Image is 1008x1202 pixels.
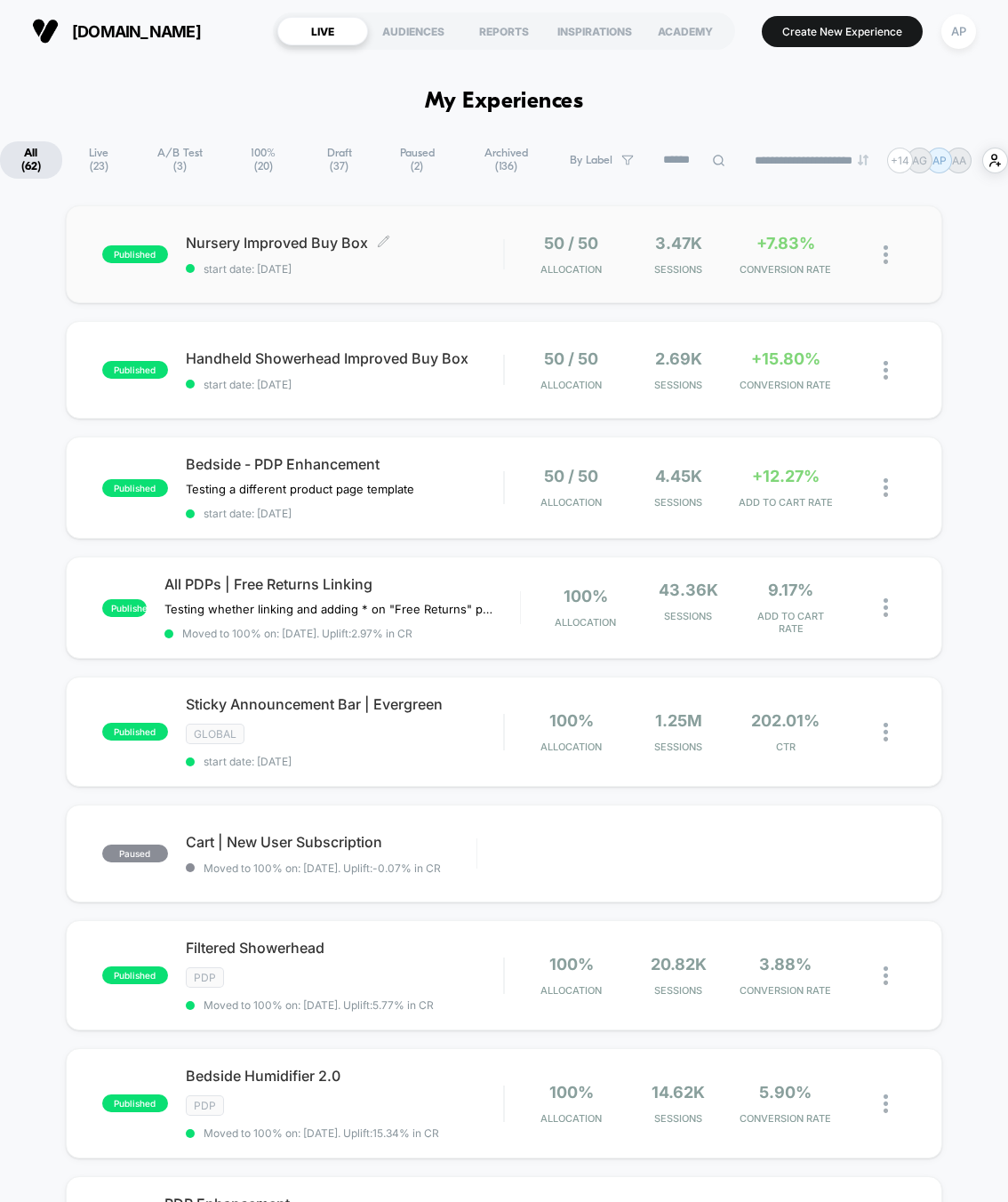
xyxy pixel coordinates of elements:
[540,263,602,276] span: Allocation
[204,998,434,1012] span: Moved to 100% on: [DATE] . Uplift: 5.77% in CR
[186,378,504,391] span: start date: [DATE]
[884,966,888,985] img: close
[884,598,888,617] img: close
[737,379,836,391] span: CONVERSION RATE
[204,861,441,875] span: Moved to 100% on: [DATE] . Uplift: -0.07% in CR
[186,724,244,744] span: GLOBAL
[737,1112,836,1125] span: CONVERSION RATE
[186,507,504,520] span: start date: [DATE]
[549,711,594,730] span: 100%
[540,741,602,753] span: Allocation
[544,349,598,368] span: 50 / 50
[379,141,456,179] span: Paused ( 2 )
[549,1083,594,1102] span: 100%
[186,1095,224,1116] span: PDP
[651,955,707,974] span: 20.82k
[655,467,702,485] span: 4.45k
[932,154,947,167] p: AP
[549,17,640,45] div: INSPIRATIONS
[368,17,459,45] div: AUDIENCES
[102,245,168,263] span: published
[186,455,504,473] span: Bedside - PDP Enhancement
[186,349,504,367] span: Handheld Showerhead Improved Buy Box
[887,148,913,173] div: + 14
[544,234,598,252] span: 50 / 50
[655,349,702,368] span: 2.69k
[164,602,494,616] span: Testing whether linking and adding * on "Free Returns" plays a role in ATC Rate & CVR
[884,1094,888,1113] img: close
[936,13,981,50] button: AP
[629,496,728,509] span: Sessions
[102,599,147,617] span: published
[659,581,718,599] span: 43.36k
[629,984,728,997] span: Sessions
[756,234,815,252] span: +7.83%
[186,234,504,252] span: Nursery Improved Buy Box
[540,984,602,997] span: Allocation
[884,361,888,380] img: close
[164,575,520,593] span: All PDPs | Free Returns Linking
[303,141,377,179] span: Draft ( 37 )
[540,1112,602,1125] span: Allocation
[425,89,584,115] h1: My Experiences
[204,1126,439,1140] span: Moved to 100% on: [DATE] . Uplift: 15.34% in CR
[102,845,168,862] span: paused
[737,496,836,509] span: ADD TO CART RATE
[629,1112,728,1125] span: Sessions
[564,587,608,605] span: 100%
[759,1083,812,1102] span: 5.90%
[737,263,836,276] span: CONVERSION RATE
[65,141,133,179] span: Live ( 23 )
[768,581,813,599] span: 9.17%
[182,627,412,640] span: Moved to 100% on: [DATE] . Uplift: 2.97% in CR
[570,154,612,167] span: By Label
[751,711,820,730] span: 202.01%
[27,17,206,45] button: [DOMAIN_NAME]
[102,1094,168,1112] span: published
[655,234,702,252] span: 3.47k
[227,141,300,179] span: 100% ( 20 )
[102,966,168,984] span: published
[751,349,820,368] span: +15.80%
[102,479,168,497] span: published
[762,16,923,47] button: Create New Experience
[72,22,201,41] span: [DOMAIN_NAME]
[642,610,735,622] span: Sessions
[629,741,728,753] span: Sessions
[186,695,504,713] span: Sticky Announcement Bar | Evergreen
[544,467,598,485] span: 50 / 50
[32,18,59,44] img: Visually logo
[549,955,594,974] span: 100%
[884,723,888,741] img: close
[655,711,702,730] span: 1.25M
[884,245,888,264] img: close
[459,17,549,45] div: REPORTS
[135,141,224,179] span: A/B Test ( 3 )
[759,955,812,974] span: 3.88%
[555,616,616,629] span: Allocation
[459,141,554,179] span: Archived ( 136 )
[858,155,868,165] img: end
[540,496,602,509] span: Allocation
[752,467,820,485] span: +12.27%
[744,610,837,635] span: ADD TO CART RATE
[186,939,504,957] span: Filtered Showerhead
[102,723,168,741] span: published
[186,967,224,988] span: PDP
[941,14,976,49] div: AP
[186,482,414,496] span: Testing a different product page template
[652,1083,705,1102] span: 14.62k
[737,741,836,753] span: CTR
[186,262,504,276] span: start date: [DATE]
[186,1067,504,1085] span: Bedside Humidifier 2.0
[186,755,504,768] span: start date: [DATE]
[277,17,368,45] div: LIVE
[540,379,602,391] span: Allocation
[629,263,728,276] span: Sessions
[640,17,731,45] div: ACADEMY
[629,379,728,391] span: Sessions
[952,154,966,167] p: AA
[912,154,927,167] p: AG
[737,984,836,997] span: CONVERSION RATE
[102,361,168,379] span: published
